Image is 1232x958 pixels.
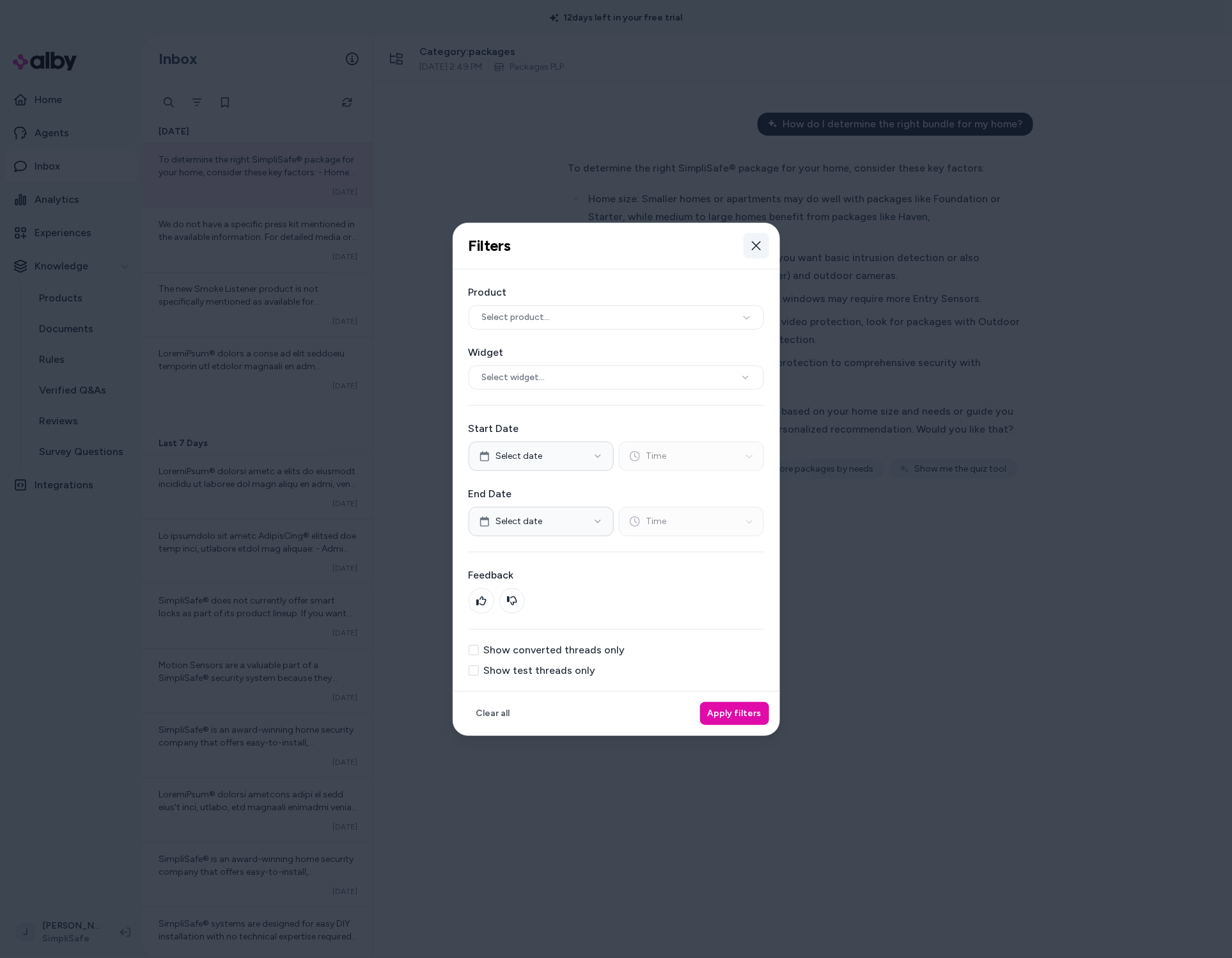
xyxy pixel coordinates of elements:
[469,568,764,583] label: Feedback
[469,285,764,300] label: Product
[469,442,614,471] button: Select date
[484,666,596,676] label: Show test threads only
[469,702,518,725] button: Clear all
[700,702,769,725] button: Apply filters
[469,345,764,360] label: Widget
[469,507,614,536] button: Select date
[496,515,543,528] span: Select date
[496,450,543,463] span: Select date
[469,236,511,255] h2: Filters
[484,645,625,655] label: Show converted threads only
[482,311,550,324] span: Select product...
[469,486,764,502] label: End Date
[469,421,764,436] label: Start Date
